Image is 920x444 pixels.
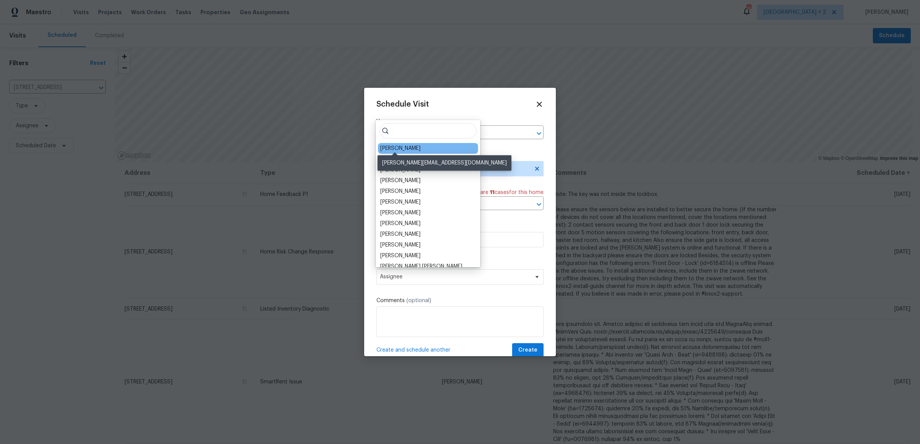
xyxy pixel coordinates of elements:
[380,230,421,238] div: [PERSON_NAME]
[406,298,431,303] span: (optional)
[380,274,530,280] span: Assignee
[380,252,421,260] div: [PERSON_NAME]
[490,190,495,195] span: 11
[380,187,421,195] div: [PERSON_NAME]
[535,100,544,109] span: Close
[534,199,544,210] button: Open
[518,345,537,355] span: Create
[380,220,421,227] div: [PERSON_NAME]
[380,241,421,249] div: [PERSON_NAME]
[378,155,511,171] div: [PERSON_NAME][EMAIL_ADDRESS][DOMAIN_NAME]
[376,297,544,304] label: Comments
[380,209,421,217] div: [PERSON_NAME]
[376,118,544,125] label: Home
[376,100,429,108] span: Schedule Visit
[380,198,421,206] div: [PERSON_NAME]
[380,177,421,184] div: [PERSON_NAME]
[512,343,544,357] button: Create
[380,263,462,270] div: [PERSON_NAME] [PERSON_NAME]
[466,189,544,196] span: There are case s for this home
[534,128,544,139] button: Open
[380,145,421,152] div: [PERSON_NAME]
[376,346,450,354] span: Create and schedule another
